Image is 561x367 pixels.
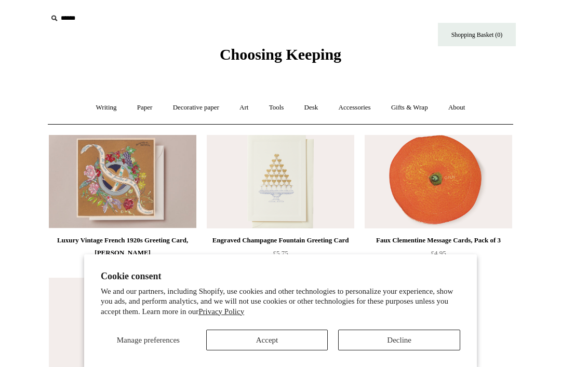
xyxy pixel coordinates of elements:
a: Choosing Keeping [220,54,341,61]
a: About [439,94,475,121]
p: We and our partners, including Shopify, use cookies and other technologies to personalize your ex... [101,287,460,317]
img: Engraved Champagne Fountain Greeting Card [207,135,354,228]
span: £4.95 [431,249,446,257]
div: Engraved Champagne Fountain Greeting Card [209,234,352,247]
h2: Cookie consent [101,271,460,282]
a: Faux Clementine Message Cards, Pack of 3 £4.95 [365,234,512,277]
a: Decorative paper [164,94,229,121]
button: Accept [206,330,328,350]
span: Choosing Keeping [220,46,341,63]
img: Faux Clementine Message Cards, Pack of 3 [365,135,512,228]
a: Engraved Champagne Fountain Greeting Card £5.75 [207,234,354,277]
img: Luxury Vintage French 1920s Greeting Card, Verlaine Poem [49,135,196,228]
a: Shopping Basket (0) [438,23,516,46]
a: Tools [260,94,293,121]
a: Privacy Policy [198,307,244,316]
a: Luxury Vintage French 1920s Greeting Card, [PERSON_NAME] £18.00 [49,234,196,277]
a: Writing [87,94,126,121]
a: Luxury Vintage French 1920s Greeting Card, Verlaine Poem Luxury Vintage French 1920s Greeting Car... [49,135,196,228]
a: Desk [295,94,328,121]
div: Faux Clementine Message Cards, Pack of 3 [367,234,510,247]
div: Luxury Vintage French 1920s Greeting Card, [PERSON_NAME] [51,234,194,259]
a: Engraved Champagne Fountain Greeting Card Engraved Champagne Fountain Greeting Card [207,135,354,228]
span: £5.75 [273,249,288,257]
a: Paper [128,94,162,121]
button: Decline [338,330,460,350]
a: Art [230,94,258,121]
span: Manage preferences [117,336,180,344]
a: Accessories [329,94,380,121]
a: Faux Clementine Message Cards, Pack of 3 Faux Clementine Message Cards, Pack of 3 [365,135,512,228]
a: Gifts & Wrap [382,94,437,121]
button: Manage preferences [101,330,196,350]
